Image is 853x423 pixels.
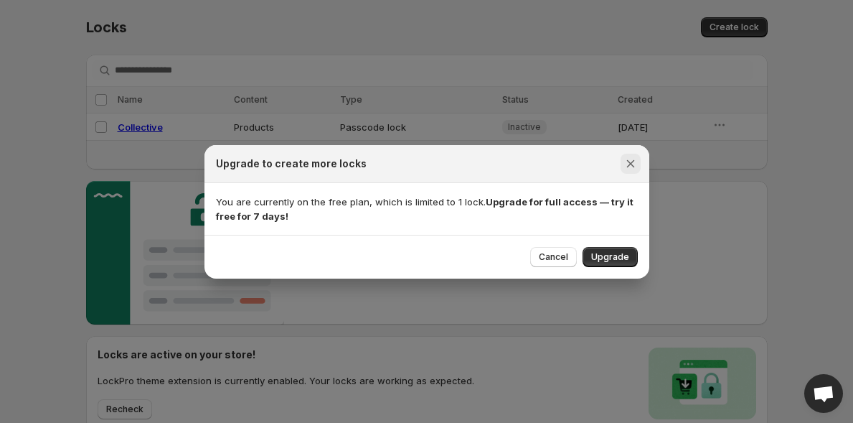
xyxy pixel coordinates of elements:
[216,196,633,222] strong: Upgrade for full access — try it free for 7 days!
[539,251,568,263] span: Cancel
[591,251,629,263] span: Upgrade
[530,247,577,267] button: Cancel
[583,247,638,267] button: Upgrade
[216,195,638,223] p: You are currently on the free plan, which is limited to 1 lock.
[216,157,367,171] h2: Upgrade to create more locks
[621,154,641,174] button: Close
[804,374,843,413] div: Open chat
